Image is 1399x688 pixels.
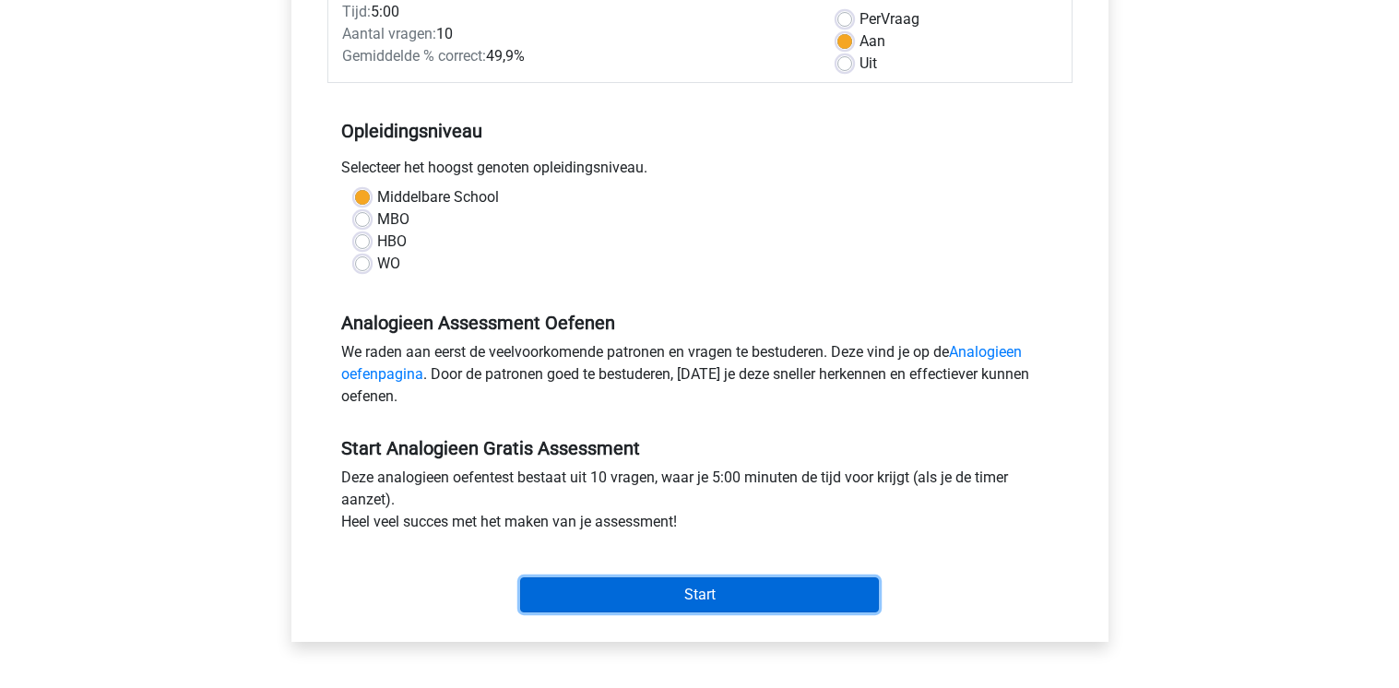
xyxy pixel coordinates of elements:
[328,45,824,67] div: 49,9%
[860,8,919,30] label: Vraag
[377,186,499,208] label: Middelbare School
[520,577,879,612] input: Start
[377,253,400,275] label: WO
[860,53,877,75] label: Uit
[342,47,486,65] span: Gemiddelde % correct:
[327,341,1073,415] div: We raden aan eerst de veelvoorkomende patronen en vragen te bestuderen. Deze vind je op de . Door...
[377,208,409,231] label: MBO
[342,25,436,42] span: Aantal vragen:
[327,157,1073,186] div: Selecteer het hoogst genoten opleidingsniveau.
[860,30,885,53] label: Aan
[341,312,1059,334] h5: Analogieen Assessment Oefenen
[328,1,824,23] div: 5:00
[342,3,371,20] span: Tijd:
[328,23,824,45] div: 10
[377,231,407,253] label: HBO
[341,437,1059,459] h5: Start Analogieen Gratis Assessment
[327,467,1073,540] div: Deze analogieen oefentest bestaat uit 10 vragen, waar je 5:00 minuten de tijd voor krijgt (als je...
[341,113,1059,149] h5: Opleidingsniveau
[860,10,881,28] span: Per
